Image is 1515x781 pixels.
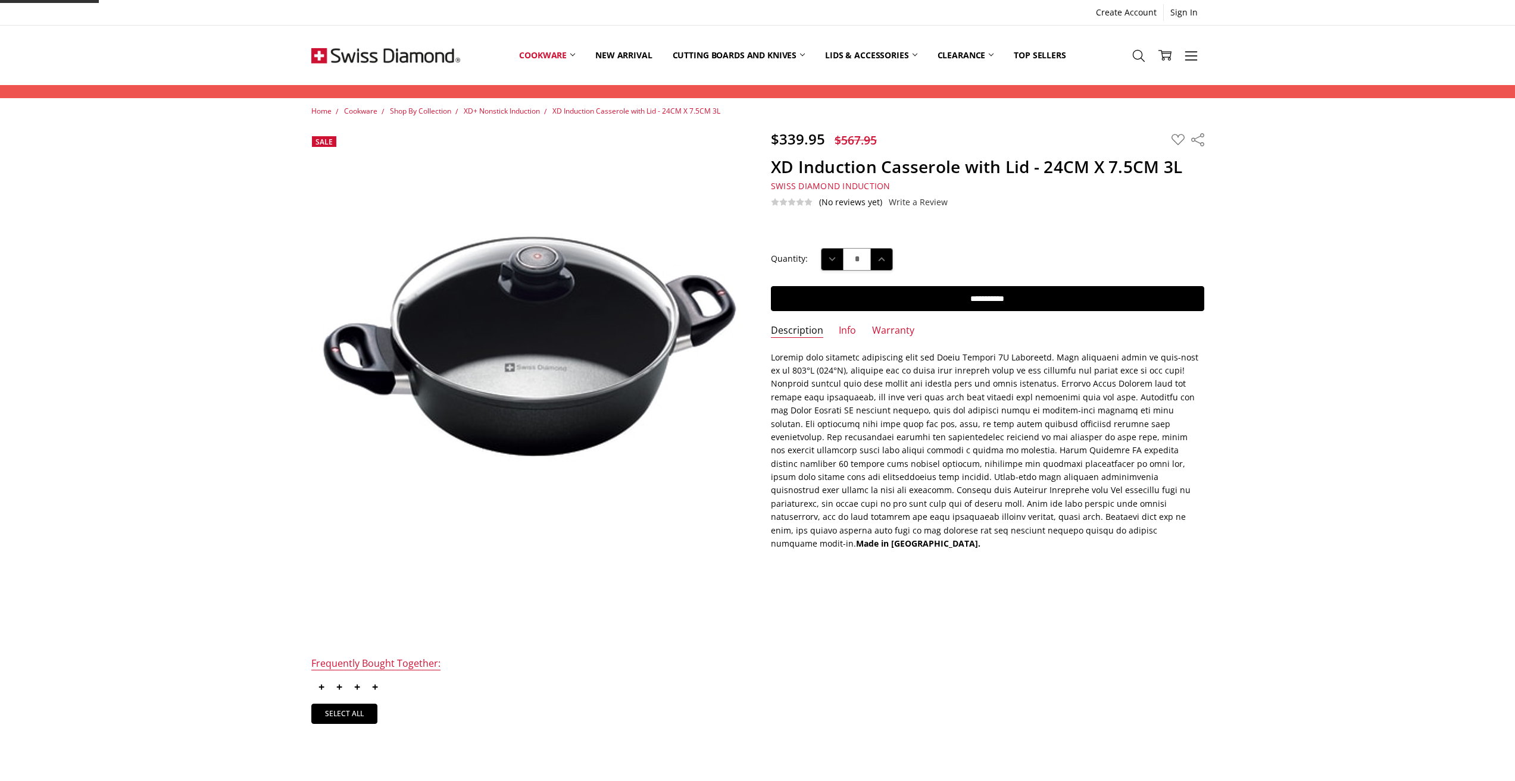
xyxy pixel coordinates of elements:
p: Loremip dolo sitametc adipiscing elit sed Doeiu Tempori 7U Laboreetd. Magn aliquaeni admin ve qui... [771,351,1204,551]
a: Cookware [509,29,585,81]
a: Top Sellers [1004,29,1076,81]
a: New arrival [585,29,662,81]
a: Sign In [1164,4,1204,21]
a: XD Induction Casserole with Lid - 24CM X 7.5CM 3L [552,106,720,116]
a: Create Account [1089,4,1163,21]
a: Clearance [927,29,1004,81]
label: Quantity: [771,252,808,265]
span: Swiss Diamond Induction [771,180,891,192]
img: XD Induction Casserole with Lid - 24CM X 7.5CM 3L [311,228,745,466]
span: Sale [316,137,333,147]
span: $339.95 [771,129,825,149]
a: Description [771,324,823,338]
h1: XD Induction Casserole with Lid - 24CM X 7.5CM 3L [771,156,1204,177]
a: Cookware [344,106,377,116]
div: Frequently Bought Together: [311,657,441,671]
a: Warranty [872,324,914,338]
a: XD+ Nonstick Induction [464,106,540,116]
img: XD Induction Casserole with Lid - 24CM X 7.5CM 3L [337,569,338,570]
strong: Made in [GEOGRAPHIC_DATA]. [856,538,980,549]
a: Info [839,324,856,338]
img: XD Induction Casserole with Lid - 24CM X 7.5CM 3L [341,569,342,570]
span: $567.95 [835,132,877,148]
a: Home [311,106,332,116]
img: Free Shipping On Every Order [311,26,460,85]
a: Shop By Collection [390,106,451,116]
a: Select all [311,704,378,724]
a: Write a Review [889,197,948,207]
span: (No reviews yet) [819,197,882,207]
a: Lids & Accessories [815,29,927,81]
a: Cutting boards and knives [663,29,816,81]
